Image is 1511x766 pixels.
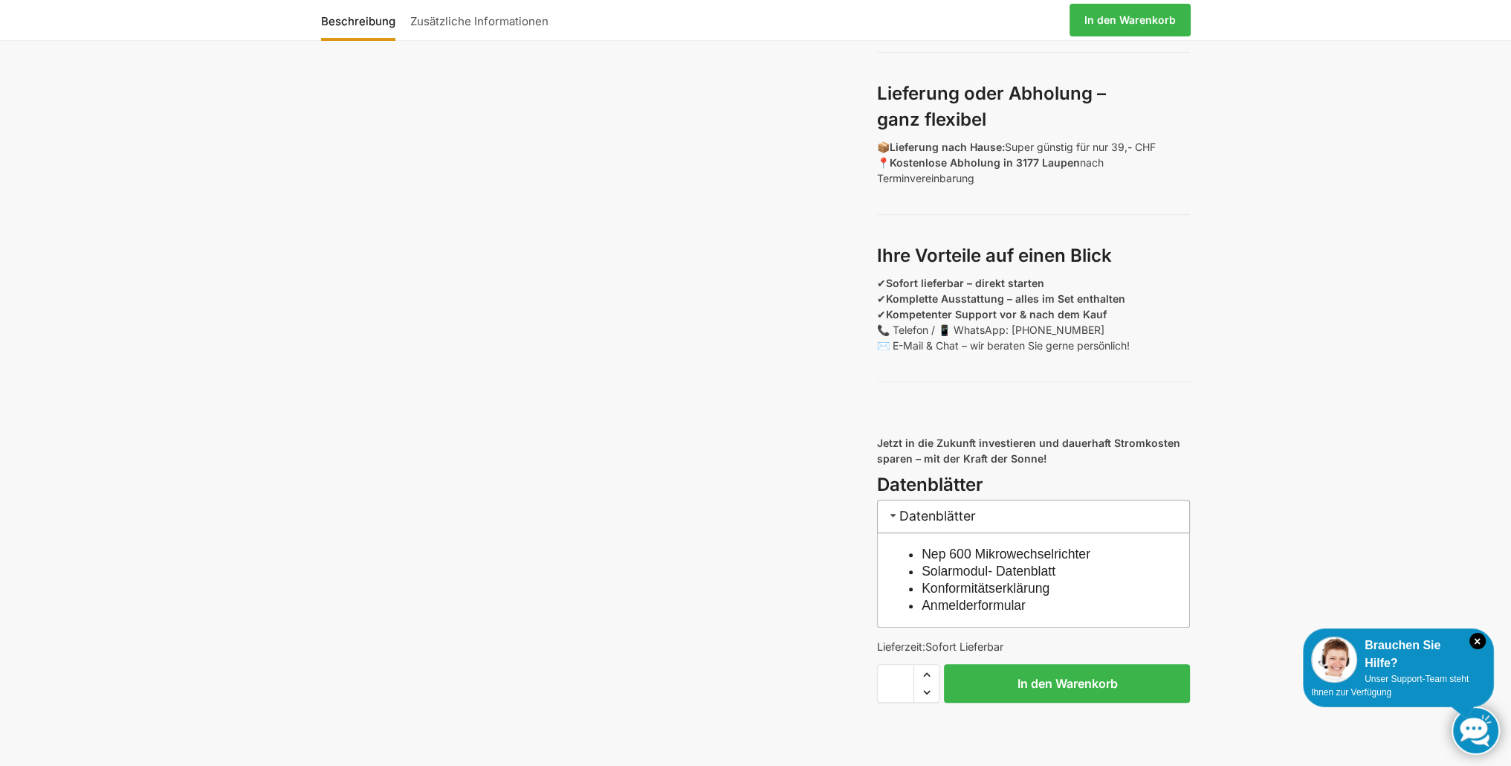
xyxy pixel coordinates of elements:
a: Zusätzliche Informationen [403,2,556,38]
button: In den Warenkorb [944,664,1190,703]
strong: Lieferung nach Hause: [890,141,1005,153]
strong: Jetzt in die Zukunft investieren und dauerhaft Stromkosten sparen – mit der Kraft der Sonne! [877,437,1180,465]
i: Schließen [1469,633,1486,649]
span: Reduce quantity [914,683,939,702]
strong: Kompetenter Support vor & nach dem Kauf [886,308,1107,321]
strong: Ihre Vorteile auf einen Blick [877,245,1112,266]
a: Beschreibung [321,2,403,38]
span: Sofort Lieferbar [925,640,1003,653]
a: Nep 600 Mikrowechselrichter [922,547,1090,561]
strong: Sofort lieferbar – direkt starten [886,277,1044,289]
img: Customer service [1311,637,1357,683]
p: 📦 Super günstig für nur 39,- CHF 📍 nach Terminvereinbarung [877,139,1190,186]
a: In den Warenkorb [1070,4,1191,36]
strong: Lieferung oder Abholung – ganz flexibel [877,83,1106,130]
span: Lieferzeit: [877,640,1003,653]
h3: Datenblätter [877,472,1190,498]
strong: Kostenlose Abholung in 3177 Laupen [890,156,1080,169]
strong: Komplette Ausstattung – alles im Set enthalten [886,292,1125,305]
iframe: Sicherer Rahmen für schnelle Bezahlvorgänge [874,712,1193,753]
div: Brauchen Sie Hilfe? [1311,637,1486,672]
h3: Datenblätter [877,500,1190,533]
span: Increase quantity [914,665,939,684]
p: ✔ ✔ ✔ 📞 Telefon / 📱 WhatsApp: [PHONE_NUMBER] ✉️ E-Mail & Chat – wir beraten Sie gerne persönlich! [877,275,1190,353]
input: Produktmenge [877,664,914,703]
a: Konformitätserklärung [922,581,1049,596]
span: Unser Support-Team steht Ihnen zur Verfügung [1311,674,1469,698]
a: Solarmodul- Datenblatt [922,564,1055,579]
a: Anmelderformular [922,598,1026,613]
